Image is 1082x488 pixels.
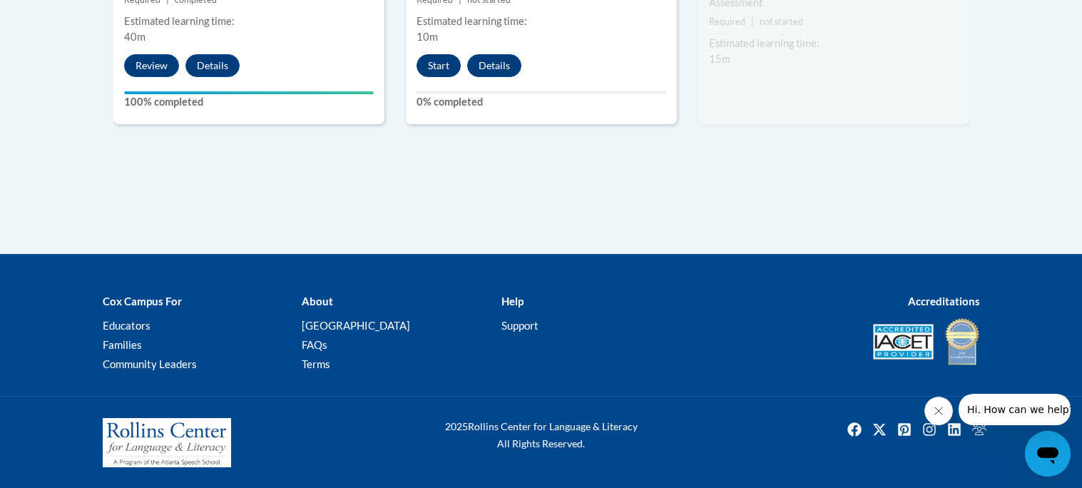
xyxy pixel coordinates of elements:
[868,418,891,441] img: Twitter icon
[103,338,142,351] a: Families
[968,418,991,441] a: Facebook Group
[302,295,333,307] b: About
[417,14,666,29] div: Estimated learning time:
[918,418,941,441] img: Instagram icon
[709,16,745,27] span: Required
[843,418,866,441] img: Facebook icon
[302,338,327,351] a: FAQs
[124,54,179,77] button: Review
[943,418,966,441] img: LinkedIn icon
[302,319,410,332] a: [GEOGRAPHIC_DATA]
[417,94,666,110] label: 0% completed
[709,36,959,51] div: Estimated learning time:
[893,418,916,441] img: Pinterest icon
[760,16,803,27] span: not started
[445,420,468,432] span: 2025
[9,10,116,21] span: Hi. How can we help?
[501,295,524,307] b: Help
[893,418,916,441] a: Pinterest
[302,357,330,370] a: Terms
[103,418,231,468] img: Rollins Center for Language & Literacy - A Program of the Atlanta Speech School
[417,31,438,43] span: 10m
[103,357,197,370] a: Community Leaders
[843,418,866,441] a: Facebook
[103,319,150,332] a: Educators
[103,295,182,307] b: Cox Campus For
[501,319,539,332] a: Support
[185,54,240,77] button: Details
[467,54,521,77] button: Details
[124,94,374,110] label: 100% completed
[918,418,941,441] a: Instagram
[944,317,980,367] img: IDA® Accredited
[873,324,934,360] img: Accredited IACET® Provider
[868,418,891,441] a: Twitter
[124,14,374,29] div: Estimated learning time:
[924,397,953,425] iframe: Close message
[943,418,966,441] a: Linkedin
[392,418,691,452] div: Rollins Center for Language & Literacy All Rights Reserved.
[908,295,980,307] b: Accreditations
[124,31,146,43] span: 40m
[751,16,754,27] span: |
[709,53,730,65] span: 15m
[124,91,374,94] div: Your progress
[968,418,991,441] img: Facebook group icon
[1025,431,1071,477] iframe: Button to launch messaging window
[417,54,461,77] button: Start
[959,394,1071,425] iframe: Message from company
